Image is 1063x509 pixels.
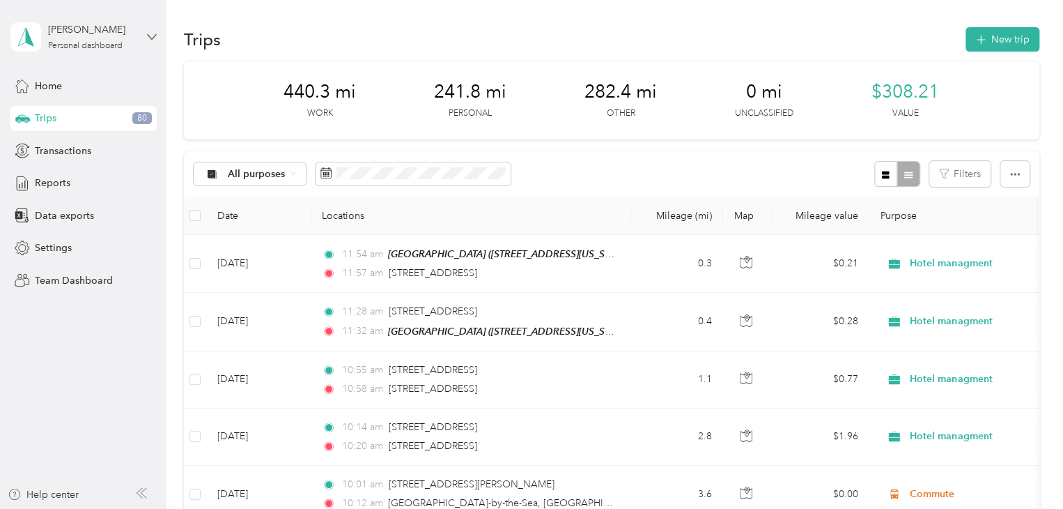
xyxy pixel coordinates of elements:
span: 11:28 am [341,304,382,319]
td: [DATE] [206,293,311,351]
td: $0.28 [772,293,869,351]
span: Trips [35,111,56,126]
span: [STREET_ADDRESS] [389,305,477,317]
span: Team Dashboard [35,273,113,288]
div: [PERSON_NAME] [48,22,135,37]
td: 0.3 [631,235,723,293]
span: All purposes [228,169,286,179]
span: [GEOGRAPHIC_DATA] ([STREET_ADDRESS][US_STATE]) [388,326,630,337]
span: [STREET_ADDRESS] [389,267,477,279]
p: Personal [449,107,492,120]
span: Reports [35,176,70,190]
span: 11:54 am [341,247,381,262]
span: Hotel managment [910,314,1037,329]
span: [GEOGRAPHIC_DATA] ([STREET_ADDRESS][US_STATE]) [388,248,630,260]
span: Commute [910,487,1037,502]
button: Filters [929,161,991,187]
span: 282.4 mi [584,81,657,103]
th: Map [723,197,772,235]
span: [STREET_ADDRESS] [389,421,477,433]
span: Hotel managment [910,372,1037,387]
td: $0.77 [772,351,869,409]
td: [DATE] [206,235,311,293]
span: [GEOGRAPHIC_DATA]-by-the-Sea, [GEOGRAPHIC_DATA] [388,497,644,509]
span: [STREET_ADDRESS] [389,383,477,395]
span: [STREET_ADDRESS][PERSON_NAME] [389,478,554,490]
iframe: Everlance-gr Chat Button Frame [985,431,1063,509]
span: 11:57 am [341,266,382,281]
span: Hotel managment [910,256,1037,271]
p: Work [307,107,333,120]
td: [DATE] [206,351,311,409]
span: [STREET_ADDRESS] [389,364,477,376]
span: 10:55 am [341,363,382,378]
span: Transactions [35,144,91,158]
span: Home [35,79,62,93]
span: [STREET_ADDRESS] [389,440,477,452]
span: 11:32 am [341,324,381,339]
th: Mileage (mi) [631,197,723,235]
span: 10:58 am [341,381,382,397]
td: $0.21 [772,235,869,293]
span: 440.3 mi [284,81,356,103]
span: 0 mi [746,81,782,103]
th: Locations [311,197,631,235]
td: 2.8 [631,409,723,466]
td: $1.96 [772,409,869,466]
div: Personal dashboard [48,42,123,50]
td: 1.1 [631,351,723,409]
th: Date [206,197,311,235]
span: 10:14 am [341,420,382,435]
span: 80 [132,112,152,125]
td: 0.4 [631,293,723,351]
th: Mileage value [772,197,869,235]
p: Value [892,107,919,120]
span: Hotel managment [910,429,1037,444]
td: [DATE] [206,409,311,466]
button: New trip [965,27,1039,52]
span: 10:20 am [341,439,382,454]
span: Settings [35,241,72,255]
button: Help center [8,487,79,502]
h1: Trips [184,32,221,47]
span: Data exports [35,208,94,223]
p: Other [607,107,635,120]
span: 10:01 am [341,477,382,492]
span: 241.8 mi [434,81,506,103]
p: Unclassified [735,107,793,120]
span: $308.21 [871,81,939,103]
